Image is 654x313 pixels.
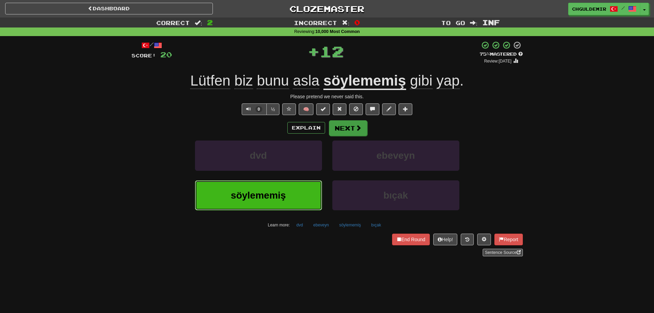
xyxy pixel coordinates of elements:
[131,93,523,100] div: Please pretend we never said this.
[382,103,396,115] button: Edit sentence (alt+d)
[354,18,360,26] span: 0
[470,20,478,26] span: :
[310,220,333,230] button: ebeveyn
[287,122,325,134] button: Explain
[195,141,322,170] button: dvd
[568,3,640,15] a: chguldemir /
[282,103,296,115] button: Favorite sentence (alt+f)
[342,20,349,26] span: :
[366,103,379,115] button: Discuss sentence (alt+u)
[308,41,320,62] span: +
[329,120,367,136] button: Next
[195,180,322,210] button: söylememiş
[156,19,190,26] span: Correct
[483,249,523,256] a: Sentence Source
[484,59,512,64] small: Review: [DATE]
[231,190,286,201] span: söylememiş
[320,43,344,60] span: 12
[335,220,365,230] button: söylememiş
[333,103,346,115] button: Reset to 0% Mastered (alt+r)
[494,234,523,245] button: Report
[292,220,307,230] button: dvd
[250,150,267,161] span: dvd
[376,150,415,161] span: ebeveyn
[240,103,279,115] div: Text-to-speech controls
[621,5,625,10] span: /
[323,72,406,90] u: söylememiş
[190,72,230,89] span: Lütfen
[293,72,319,89] span: asla
[383,190,408,201] span: bıçak
[294,19,337,26] span: Incorrect
[257,72,289,89] span: bunu
[223,3,431,15] a: Clozemaster
[461,234,474,245] button: Round history (alt+y)
[482,18,500,26] span: Inf
[367,220,385,230] button: bıçak
[131,41,172,49] div: /
[266,103,279,115] button: ½
[572,6,606,12] span: chguldemir
[160,50,172,59] span: 20
[332,141,459,170] button: ebeveyn
[255,106,263,112] span: 0
[349,103,363,115] button: Ignore sentence (alt+i)
[195,20,202,26] span: :
[480,51,523,57] div: Mastered
[234,72,253,89] span: biz
[406,72,464,89] span: .
[332,180,459,210] button: bıçak
[131,53,156,58] span: Score:
[315,29,360,34] strong: 10,000 Most Common
[399,103,412,115] button: Add to collection (alt+a)
[316,103,330,115] button: Set this sentence to 100% Mastered (alt+m)
[441,19,465,26] span: To go
[480,51,490,57] span: 75 %
[242,103,267,115] button: 0
[5,3,213,14] a: Dashboard
[436,72,460,89] span: yap
[268,223,290,227] small: Learn more:
[207,18,213,26] span: 2
[433,234,458,245] button: Help!
[392,234,430,245] button: End Round
[410,72,432,89] span: gibi
[299,103,313,115] button: 🧠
